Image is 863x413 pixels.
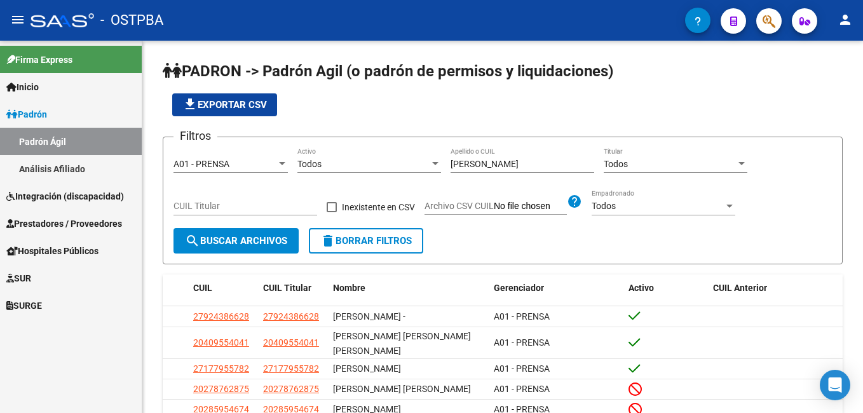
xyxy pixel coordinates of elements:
[333,283,365,293] span: Nombre
[185,233,200,248] mat-icon: search
[6,107,47,121] span: Padrón
[6,244,99,258] span: Hospitales Públicos
[623,274,708,302] datatable-header-cell: Activo
[263,283,311,293] span: CUIL Titular
[489,274,624,302] datatable-header-cell: Gerenciador
[185,235,287,247] span: Buscar Archivos
[258,274,328,302] datatable-header-cell: CUIL Titular
[494,337,550,348] span: A01 - PRENSA
[263,337,319,348] span: 20409554041
[838,12,853,27] mat-icon: person
[309,228,423,254] button: Borrar Filtros
[6,189,124,203] span: Integración (discapacidad)
[193,283,212,293] span: CUIL
[342,200,415,215] span: Inexistente en CSV
[172,93,277,116] button: Exportar CSV
[592,201,616,211] span: Todos
[425,201,494,211] span: Archivo CSV CUIL
[6,271,31,285] span: SUR
[263,311,319,322] span: 27924386628
[100,6,163,34] span: - OSTPBA
[193,337,249,348] span: 20409554041
[193,363,249,374] span: 27177955782
[173,228,299,254] button: Buscar Archivos
[333,331,471,356] span: [PERSON_NAME] [PERSON_NAME] [PERSON_NAME]
[494,363,550,374] span: A01 - PRENSA
[188,274,258,302] datatable-header-cell: CUIL
[173,159,229,169] span: A01 - PRENSA
[604,159,628,169] span: Todos
[173,127,217,145] h3: Filtros
[708,274,843,302] datatable-header-cell: CUIL Anterior
[263,363,319,374] span: 27177955782
[182,97,198,112] mat-icon: file_download
[820,370,850,400] div: Open Intercom Messenger
[297,159,322,169] span: Todos
[333,384,471,394] span: [PERSON_NAME] [PERSON_NAME]
[182,99,267,111] span: Exportar CSV
[320,235,412,247] span: Borrar Filtros
[320,233,336,248] mat-icon: delete
[193,311,249,322] span: 27924386628
[629,283,654,293] span: Activo
[494,311,550,322] span: A01 - PRENSA
[333,363,401,374] span: [PERSON_NAME]
[263,384,319,394] span: 20278762875
[10,12,25,27] mat-icon: menu
[163,62,613,80] span: PADRON -> Padrón Agil (o padrón de permisos y liquidaciones)
[6,80,39,94] span: Inicio
[494,201,567,212] input: Archivo CSV CUIL
[6,217,122,231] span: Prestadores / Proveedores
[328,274,489,302] datatable-header-cell: Nombre
[494,384,550,394] span: A01 - PRENSA
[6,53,72,67] span: Firma Express
[193,384,249,394] span: 20278762875
[333,311,405,322] span: [PERSON_NAME] -
[6,299,42,313] span: SURGE
[494,283,544,293] span: Gerenciador
[713,283,767,293] span: CUIL Anterior
[567,194,582,209] mat-icon: help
